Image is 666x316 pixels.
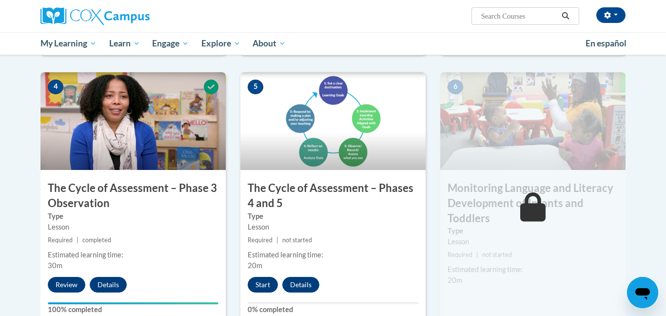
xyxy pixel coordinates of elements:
img: Cox Campus [40,7,150,25]
label: 100% completed [48,304,218,315]
span: | [476,251,478,258]
a: En español [579,33,633,54]
button: Start [248,277,278,293]
span: 5 [248,80,263,94]
span: Engage [152,38,189,49]
a: About [247,32,293,55]
span: En español [586,38,627,48]
label: 0% completed [248,304,418,315]
a: My Learning [34,32,103,55]
h3: The Cycle of Assessment – Phase 3 Observation [40,181,226,211]
button: Details [90,277,127,293]
a: Learn [103,32,146,55]
div: Lesson [248,222,418,232]
span: 20m [448,276,462,284]
div: Lesson [48,222,218,232]
div: Estimated learning time: [48,250,218,260]
h3: The Cycle of Assessment – Phases 4 and 5 [240,181,426,211]
span: 6 [448,80,463,94]
a: Explore [195,32,247,55]
img: Course Image [440,72,626,170]
span: Learn [109,38,140,49]
span: not started [482,251,512,258]
div: Estimated learning time: [448,264,618,275]
span: 20m [248,261,262,270]
a: Cox Campus [40,7,226,25]
span: 4 [48,80,63,94]
iframe: Button to launch messaging window [627,277,658,308]
span: 30m [48,261,62,270]
button: Review [48,277,85,293]
label: Type [48,211,218,222]
div: Your progress [48,302,218,304]
img: Course Image [40,72,226,170]
span: not started [282,236,312,244]
img: Course Image [240,72,426,170]
span: completed [82,236,111,244]
a: Engage [146,32,195,55]
span: Explore [201,38,240,49]
span: Required [448,251,472,258]
div: Main menu [26,32,640,55]
span: | [77,236,78,244]
button: Account Settings [596,7,626,23]
span: Required [248,236,273,244]
label: Type [448,226,618,236]
div: Estimated learning time: [248,250,418,260]
span: My Learning [40,38,97,49]
div: Lesson [448,236,618,247]
span: About [253,38,286,49]
h3: Monitoring Language and Literacy Development of Infants and Toddlers [440,181,626,226]
button: Details [282,277,319,293]
label: Type [248,211,418,222]
span: | [276,236,278,244]
button: Search [558,10,573,22]
input: Search Courses [480,10,558,22]
span: Required [48,236,73,244]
